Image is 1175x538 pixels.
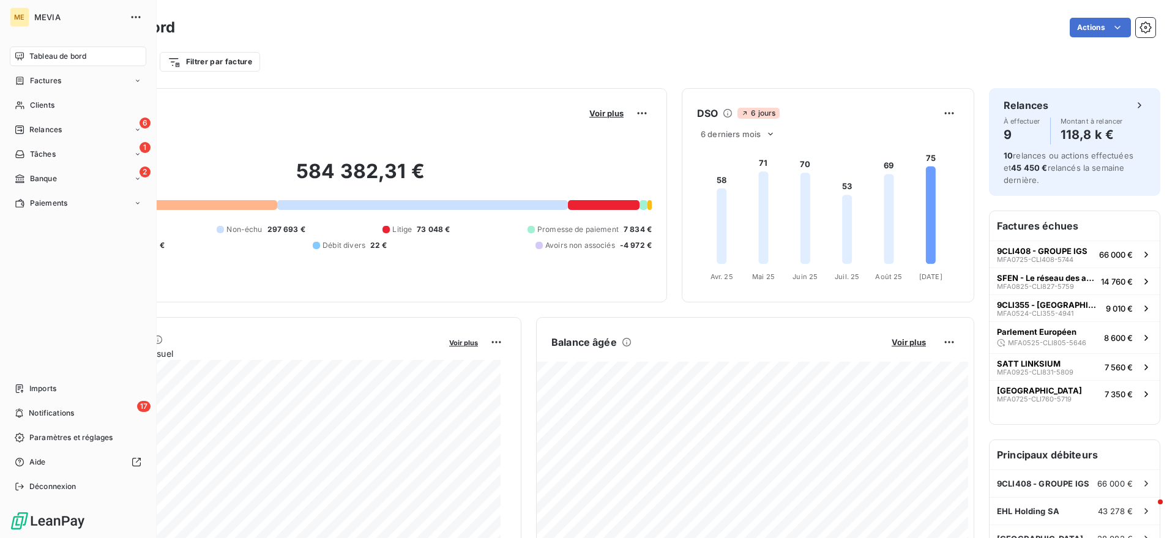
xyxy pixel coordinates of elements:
span: MEVIA [34,12,122,22]
tspan: Août 25 [875,272,902,281]
h6: DSO [697,106,718,121]
iframe: Intercom live chat [1133,496,1163,526]
span: Promesse de paiement [537,224,619,235]
span: 9CLI408 - GROUPE IGS [997,479,1089,488]
span: 66 000 € [1097,479,1133,488]
span: Débit divers [323,240,365,251]
tspan: Avr. 25 [711,272,733,281]
h6: Relances [1004,98,1048,113]
span: Factures [30,75,61,86]
span: MFA0825-CLI827-5759 [997,283,1074,290]
span: 14 760 € [1101,277,1133,286]
span: [GEOGRAPHIC_DATA] [997,386,1082,395]
span: 10 [1004,151,1013,160]
span: 2 [140,166,151,177]
span: 6 jours [737,108,779,119]
img: Logo LeanPay [10,511,86,531]
span: MFA0525-CLI805-5646 [1008,339,1086,346]
span: Non-échu [226,224,262,235]
span: Voir plus [449,338,478,347]
span: 6 [140,118,151,129]
span: Notifications [29,408,74,419]
button: [GEOGRAPHIC_DATA]MFA0725-CLI760-57197 350 € [990,380,1160,407]
span: 7 834 € [624,224,652,235]
button: SATT LINKSIUMMFA0925-CLI831-58097 560 € [990,353,1160,380]
span: Imports [29,383,56,394]
button: Voir plus [446,337,482,348]
span: -4 972 € [620,240,652,251]
span: SATT LINKSIUM [997,359,1061,368]
button: Filtrer par facture [160,52,260,72]
button: 9CLI408 - GROUPE IGSMFA0725-CLI408-574466 000 € [990,241,1160,267]
span: Litige [392,224,412,235]
h4: 9 [1004,125,1040,144]
span: Avoirs non associés [545,240,615,251]
span: 73 048 € [417,224,450,235]
span: À effectuer [1004,118,1040,125]
span: 8 600 € [1104,333,1133,343]
span: 9CLI355 - [GEOGRAPHIC_DATA][PERSON_NAME] 3 [997,300,1101,310]
tspan: Mai 25 [752,272,775,281]
span: Voir plus [892,337,926,347]
span: MFA0524-CLI355-4941 [997,310,1073,317]
span: Parlement Européen [997,327,1076,337]
button: Voir plus [586,108,627,119]
tspan: Juin 25 [793,272,818,281]
span: Tâches [30,149,56,160]
span: Chiffre d'affaires mensuel [69,347,441,360]
span: Voir plus [589,108,624,118]
span: MFA0925-CLI831-5809 [997,368,1073,376]
button: Parlement EuropéenMFA0525-CLI805-56468 600 € [990,321,1160,353]
span: Déconnexion [29,481,76,492]
button: 9CLI355 - [GEOGRAPHIC_DATA][PERSON_NAME] 3MFA0524-CLI355-49419 010 € [990,294,1160,321]
span: Relances [29,124,62,135]
h4: 118,8 k € [1061,125,1123,144]
span: SFEN - Le réseau des adhérents [997,273,1096,283]
h6: Factures échues [990,211,1160,241]
span: 17 [137,401,151,412]
span: Paiements [30,198,67,209]
span: 9CLI408 - GROUPE IGS [997,246,1087,256]
span: Tableau de bord [29,51,86,62]
div: ME [10,7,29,27]
span: Montant à relancer [1061,118,1123,125]
span: 297 693 € [267,224,305,235]
button: SFEN - Le réseau des adhérentsMFA0825-CLI827-575914 760 € [990,267,1160,294]
tspan: [DATE] [919,272,942,281]
span: 43 278 € [1098,506,1133,516]
span: 6 derniers mois [701,129,761,139]
span: 22 € [370,240,387,251]
span: Clients [30,100,54,111]
span: MFA0725-CLI408-5744 [997,256,1073,263]
span: Paramètres et réglages [29,432,113,443]
span: EHL Holding SA [997,506,1059,516]
span: Banque [30,173,57,184]
h2: 584 382,31 € [69,159,652,196]
span: 1 [140,142,151,153]
h6: Balance âgée [551,335,617,349]
h6: Principaux débiteurs [990,440,1160,469]
span: Aide [29,457,46,468]
button: Voir plus [888,337,930,348]
span: MFA0725-CLI760-5719 [997,395,1072,403]
button: Actions [1070,18,1131,37]
a: Aide [10,452,146,472]
tspan: Juil. 25 [835,272,859,281]
span: relances ou actions effectuées et relancés la semaine dernière. [1004,151,1133,185]
span: 7 350 € [1105,389,1133,399]
span: 7 560 € [1105,362,1133,372]
span: 45 450 € [1011,163,1047,173]
span: 66 000 € [1099,250,1133,260]
span: 9 010 € [1106,304,1133,313]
